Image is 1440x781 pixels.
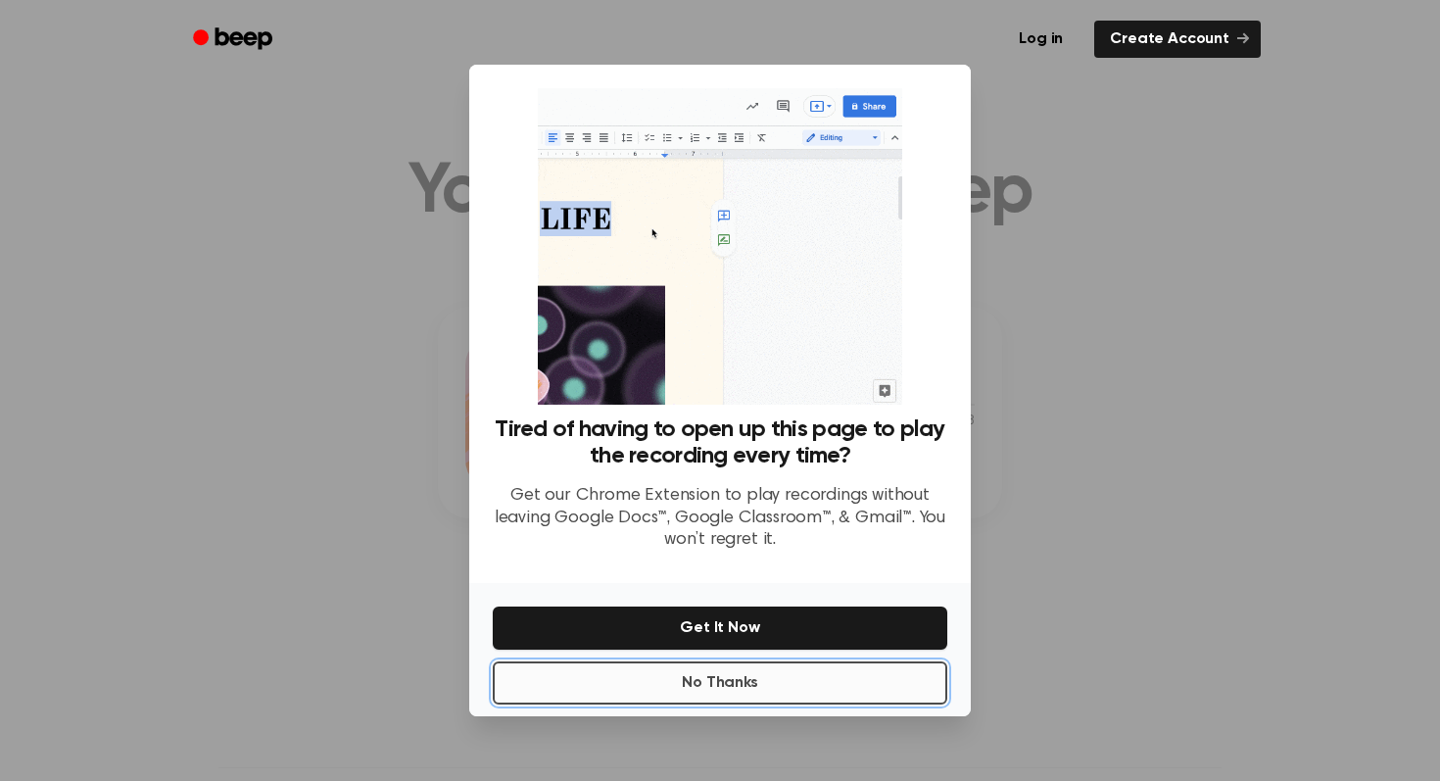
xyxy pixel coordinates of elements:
p: Get our Chrome Extension to play recordings without leaving Google Docs™, Google Classroom™, & Gm... [493,485,947,552]
img: Beep extension in action [538,88,901,405]
a: Log in [999,17,1082,62]
button: Get It Now [493,607,947,650]
a: Create Account [1094,21,1261,58]
button: No Thanks [493,661,947,705]
a: Beep [179,21,290,59]
h3: Tired of having to open up this page to play the recording every time? [493,416,947,469]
